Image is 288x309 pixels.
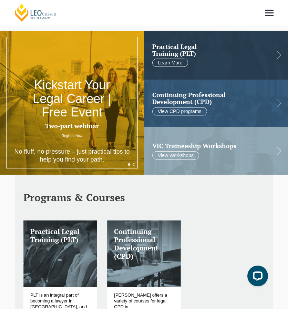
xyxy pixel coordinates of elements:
button: 1 [128,163,130,166]
h2: Continuing Professional Development (CPD) [152,92,269,105]
p: No fluff, no pressure – just practical tips to help you find your path. [11,148,132,164]
a: Register Now [62,133,82,139]
button: 2 [133,163,135,166]
a: Continuing Professional Development (CPD) [107,220,181,287]
iframe: LiveChat chat widget [242,263,271,292]
h3: Continuing Professional Development (CPD) [114,227,174,260]
a: Learn More [152,59,188,67]
h3: Two-part webinar [29,123,115,130]
h2: Practical Legal Training (PLT) [152,43,269,57]
a: Continuing ProfessionalDevelopment (CPD) [152,92,269,105]
a: View Workshops [152,151,199,159]
a: [PERSON_NAME] Centre for Law [14,3,58,22]
h3: Practical Legal Training (PLT) [30,227,90,244]
h2: Programs & Courses [23,192,265,203]
a: VIC Traineeship Workshops [152,143,269,150]
a: Practical LegalTraining (PLT) [152,43,269,57]
h2: Kickstart Your Legal Career | Free Event [29,78,115,119]
a: View CPD programs [152,107,207,115]
a: Practical Legal Training (PLT) [23,220,97,287]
